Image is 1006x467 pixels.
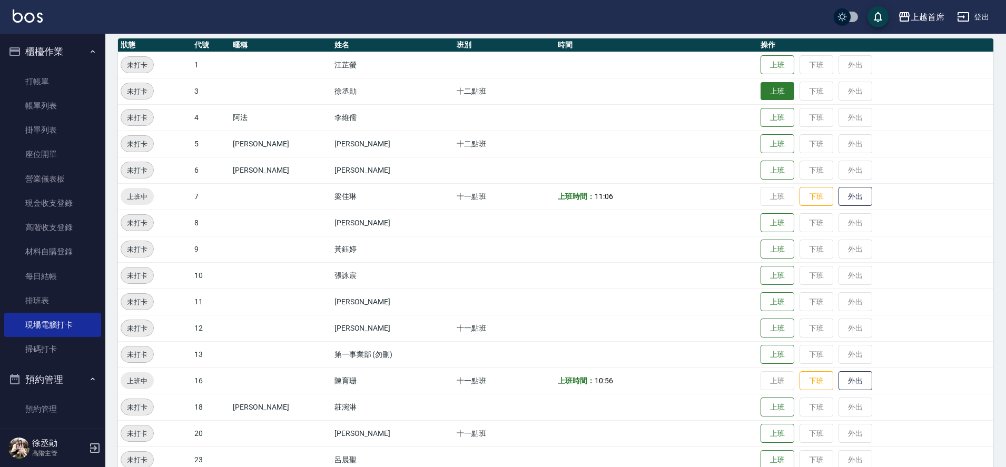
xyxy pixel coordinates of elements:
[230,394,332,420] td: [PERSON_NAME]
[121,138,153,150] span: 未打卡
[4,191,101,215] a: 現金收支登錄
[121,112,153,123] span: 未打卡
[121,454,153,465] span: 未打卡
[332,104,454,131] td: 李維儒
[4,240,101,264] a: 材料自購登錄
[121,217,153,228] span: 未打卡
[192,183,230,210] td: 7
[121,349,153,360] span: 未打卡
[839,371,872,391] button: 外出
[4,313,101,337] a: 現場電腦打卡
[4,421,101,445] a: 單日預約紀錄
[454,183,556,210] td: 十一點班
[332,52,454,78] td: 江芷螢
[894,6,949,28] button: 上越首席
[192,315,230,341] td: 12
[758,38,993,52] th: 操作
[800,371,833,391] button: 下班
[121,375,154,386] span: 上班中
[911,11,944,24] div: 上越首席
[595,192,613,201] span: 11:06
[867,6,889,27] button: save
[121,270,153,281] span: 未打卡
[4,289,101,313] a: 排班表
[761,240,794,259] button: 上班
[4,397,101,421] a: 預約管理
[332,420,454,446] td: [PERSON_NAME]
[839,187,872,206] button: 外出
[332,131,454,157] td: [PERSON_NAME]
[761,266,794,285] button: 上班
[4,142,101,166] a: 座位開單
[953,7,993,27] button: 登出
[800,187,833,206] button: 下班
[4,38,101,65] button: 櫃檯作業
[454,367,556,394] td: 十一點班
[13,9,43,23] img: Logo
[332,315,454,341] td: [PERSON_NAME]
[332,157,454,183] td: [PERSON_NAME]
[761,424,794,443] button: 上班
[121,244,153,255] span: 未打卡
[761,82,794,101] button: 上班
[761,398,794,417] button: 上班
[4,118,101,142] a: 掛單列表
[192,262,230,289] td: 10
[192,38,230,52] th: 代號
[761,134,794,154] button: 上班
[192,52,230,78] td: 1
[230,104,332,131] td: 阿法
[121,428,153,439] span: 未打卡
[332,289,454,315] td: [PERSON_NAME]
[192,131,230,157] td: 5
[192,210,230,236] td: 8
[454,38,556,52] th: 班別
[192,420,230,446] td: 20
[192,289,230,315] td: 11
[192,394,230,420] td: 18
[761,55,794,75] button: 上班
[121,402,153,413] span: 未打卡
[192,236,230,262] td: 9
[761,292,794,312] button: 上班
[332,38,454,52] th: 姓名
[121,59,153,71] span: 未打卡
[121,191,154,202] span: 上班中
[4,366,101,393] button: 預約管理
[230,157,332,183] td: [PERSON_NAME]
[192,104,230,131] td: 4
[558,192,595,201] b: 上班時間：
[121,296,153,307] span: 未打卡
[558,376,595,385] b: 上班時間：
[4,215,101,240] a: 高階收支登錄
[4,264,101,289] a: 每日結帳
[595,376,613,385] span: 10:56
[761,108,794,127] button: 上班
[230,38,332,52] th: 暱稱
[454,420,556,446] td: 十一點班
[121,165,153,176] span: 未打卡
[118,38,192,52] th: 狀態
[761,161,794,180] button: 上班
[4,337,101,361] a: 掃碼打卡
[332,341,454,367] td: 第一事業部 (勿刪)
[454,315,556,341] td: 十一點班
[555,38,758,52] th: 時間
[332,394,454,420] td: 莊涴淋
[32,438,86,449] h5: 徐丞勛
[4,167,101,191] a: 營業儀表板
[454,131,556,157] td: 十二點班
[230,131,332,157] td: [PERSON_NAME]
[32,449,86,458] p: 高階主管
[761,319,794,338] button: 上班
[192,341,230,367] td: 13
[332,367,454,394] td: 陳育珊
[8,438,29,459] img: Person
[454,78,556,104] td: 十二點班
[192,78,230,104] td: 3
[332,78,454,104] td: 徐丞勛
[761,345,794,364] button: 上班
[4,69,101,94] a: 打帳單
[121,323,153,334] span: 未打卡
[332,183,454,210] td: 梁佳琳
